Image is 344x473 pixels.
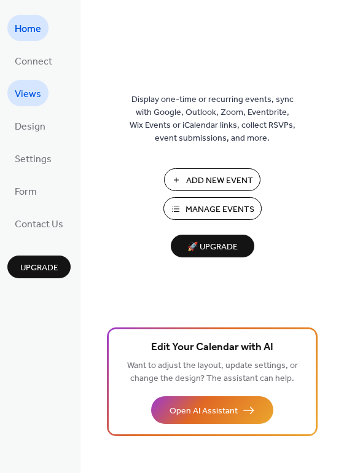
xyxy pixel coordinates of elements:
span: 🚀 Upgrade [178,239,247,256]
button: Open AI Assistant [151,396,273,424]
a: Views [7,80,49,106]
span: Add New Event [186,174,253,187]
span: Home [15,20,41,39]
span: Open AI Assistant [170,405,238,418]
a: Contact Us [7,210,71,237]
a: Form [7,178,44,204]
span: Connect [15,52,52,71]
button: Upgrade [7,256,71,278]
span: Upgrade [20,262,58,275]
span: Manage Events [186,203,254,216]
a: Design [7,112,53,139]
a: Connect [7,47,60,74]
button: Manage Events [163,197,262,220]
span: Contact Us [15,215,63,234]
span: Settings [15,150,52,169]
a: Settings [7,145,59,171]
span: Form [15,182,37,201]
span: Views [15,85,41,104]
span: Edit Your Calendar with AI [151,339,273,356]
span: Display one-time or recurring events, sync with Google, Outlook, Zoom, Eventbrite, Wix Events or ... [130,93,295,145]
span: Design [15,117,45,136]
button: 🚀 Upgrade [171,235,254,257]
button: Add New Event [164,168,260,191]
span: Want to adjust the layout, update settings, or change the design? The assistant can help. [127,358,298,387]
a: Home [7,15,49,41]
